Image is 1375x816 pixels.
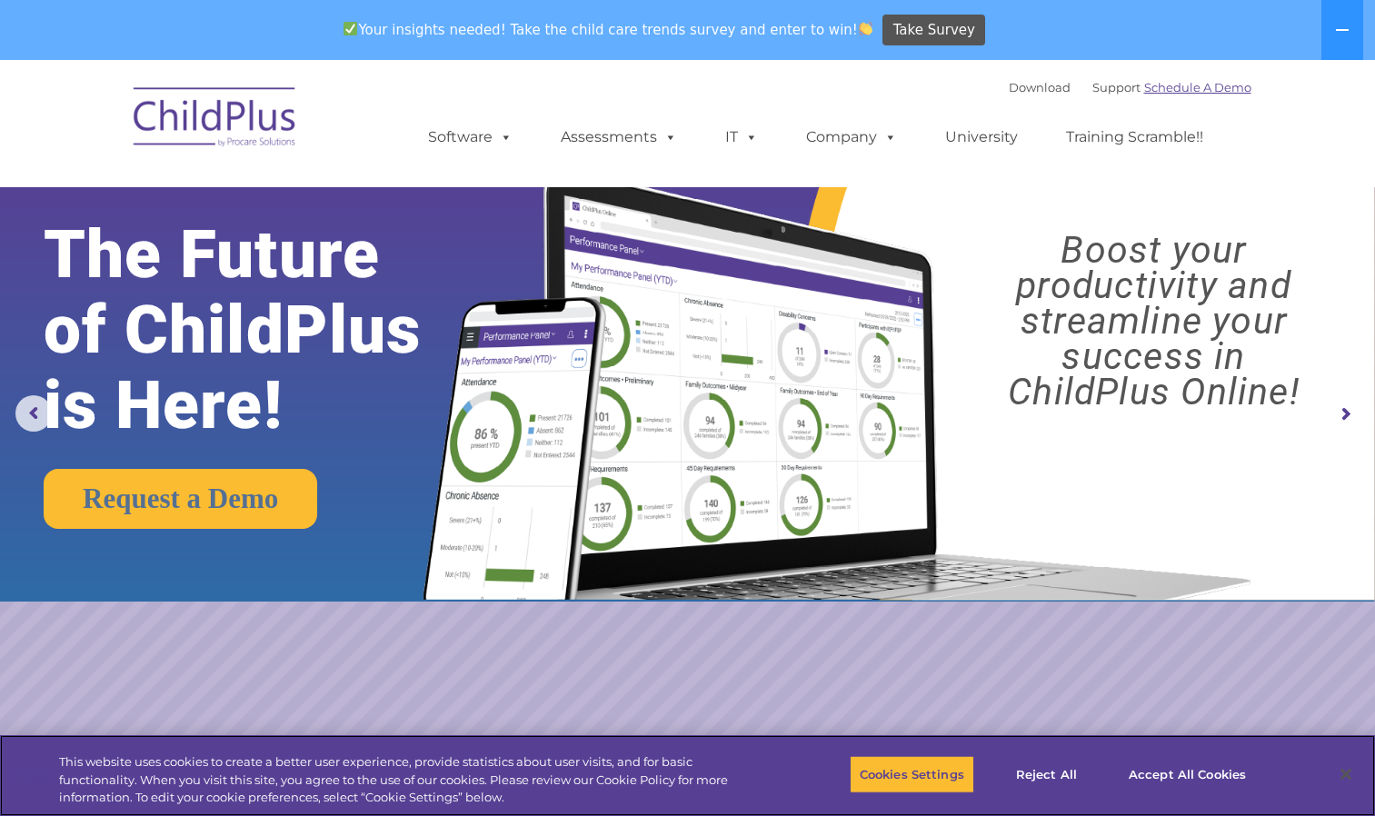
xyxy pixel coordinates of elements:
[950,233,1358,410] rs-layer: Boost your productivity and streamline your success in ChildPlus Online!
[1119,755,1256,793] button: Accept All Cookies
[253,120,308,134] span: Last name
[882,15,985,46] a: Take Survey
[927,119,1036,155] a: University
[59,753,756,807] div: This website uses cookies to create a better user experience, provide statistics about user visit...
[125,75,306,165] img: ChildPlus by Procare Solutions
[788,119,915,155] a: Company
[1048,119,1221,155] a: Training Scramble!!
[893,15,975,46] span: Take Survey
[336,12,881,47] span: Your insights needed! Take the child care trends survey and enter to win!
[1144,80,1251,95] a: Schedule A Demo
[707,119,776,155] a: IT
[410,119,531,155] a: Software
[990,755,1103,793] button: Reject All
[1326,754,1366,794] button: Close
[253,194,330,208] span: Phone number
[543,119,695,155] a: Assessments
[1092,80,1141,95] a: Support
[44,217,483,443] rs-layer: The Future of ChildPlus is Here!
[1009,80,1251,95] font: |
[1009,80,1071,95] a: Download
[44,469,317,529] a: Request a Demo
[344,22,357,35] img: ✅
[859,22,872,35] img: 👏
[850,755,974,793] button: Cookies Settings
